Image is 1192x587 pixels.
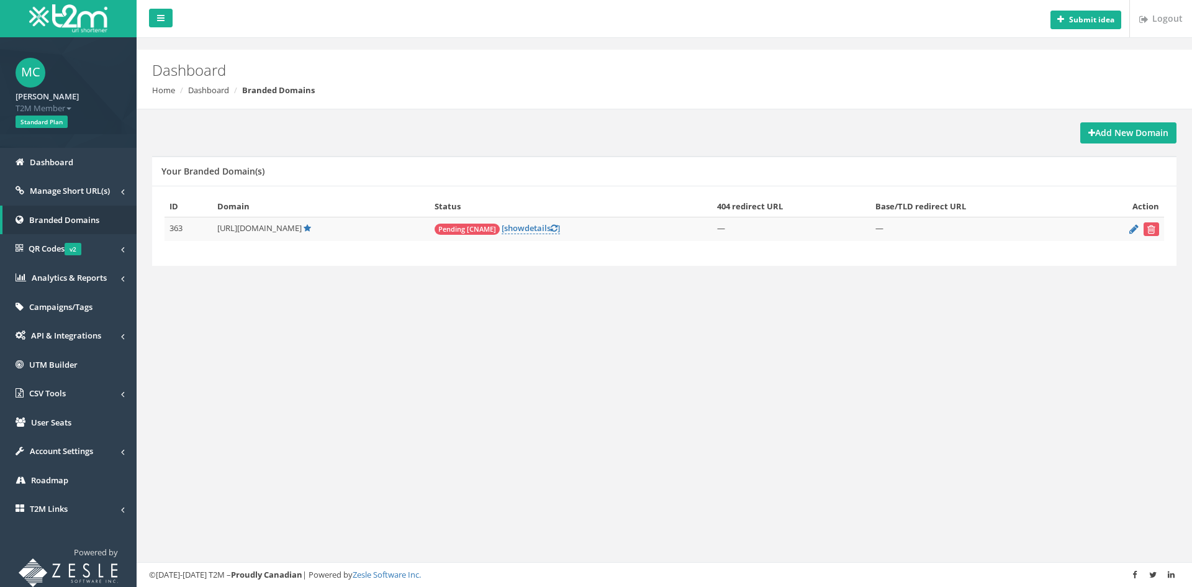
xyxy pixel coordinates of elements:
[16,116,68,128] span: Standard Plan
[502,222,560,234] a: [showdetails]
[29,243,81,254] span: QR Codes
[188,84,229,96] a: Dashboard
[430,196,713,217] th: Status
[29,214,99,225] span: Branded Domains
[19,558,118,587] img: T2M URL Shortener powered by Zesle Software Inc.
[1069,14,1114,25] b: Submit idea
[242,84,315,96] strong: Branded Domains
[1081,196,1164,217] th: Action
[29,301,93,312] span: Campaigns/Tags
[165,196,212,217] th: ID
[29,388,66,399] span: CSV Tools
[1050,11,1121,29] button: Submit idea
[29,359,78,370] span: UTM Builder
[870,217,1081,242] td: —
[65,243,81,255] span: v2
[712,196,870,217] th: 404 redirect URL
[29,4,107,32] img: T2M
[152,84,175,96] a: Home
[712,217,870,242] td: —
[31,475,68,486] span: Roadmap
[1088,127,1168,139] strong: Add New Domain
[16,91,79,102] strong: [PERSON_NAME]
[212,196,429,217] th: Domain
[30,157,73,168] span: Dashboard
[31,330,101,341] span: API & Integrations
[149,569,1180,581] div: ©[DATE]-[DATE] T2M – | Powered by
[1080,122,1176,143] a: Add New Domain
[152,62,1003,78] h2: Dashboard
[353,569,421,580] a: Zesle Software Inc.
[16,88,121,114] a: [PERSON_NAME] T2M Member
[74,547,118,558] span: Powered by
[161,166,264,176] h5: Your Branded Domain(s)
[304,222,311,234] a: Default
[30,445,93,457] span: Account Settings
[16,58,45,88] span: MC
[31,417,71,428] span: User Seats
[30,185,110,196] span: Manage Short URL(s)
[504,222,525,234] span: show
[165,217,212,242] td: 363
[32,272,107,283] span: Analytics & Reports
[30,503,68,514] span: T2M Links
[16,102,121,114] span: T2M Member
[435,224,500,235] span: Pending [CNAME]
[870,196,1081,217] th: Base/TLD redirect URL
[231,569,302,580] strong: Proudly Canadian
[217,222,302,234] span: [URL][DOMAIN_NAME]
